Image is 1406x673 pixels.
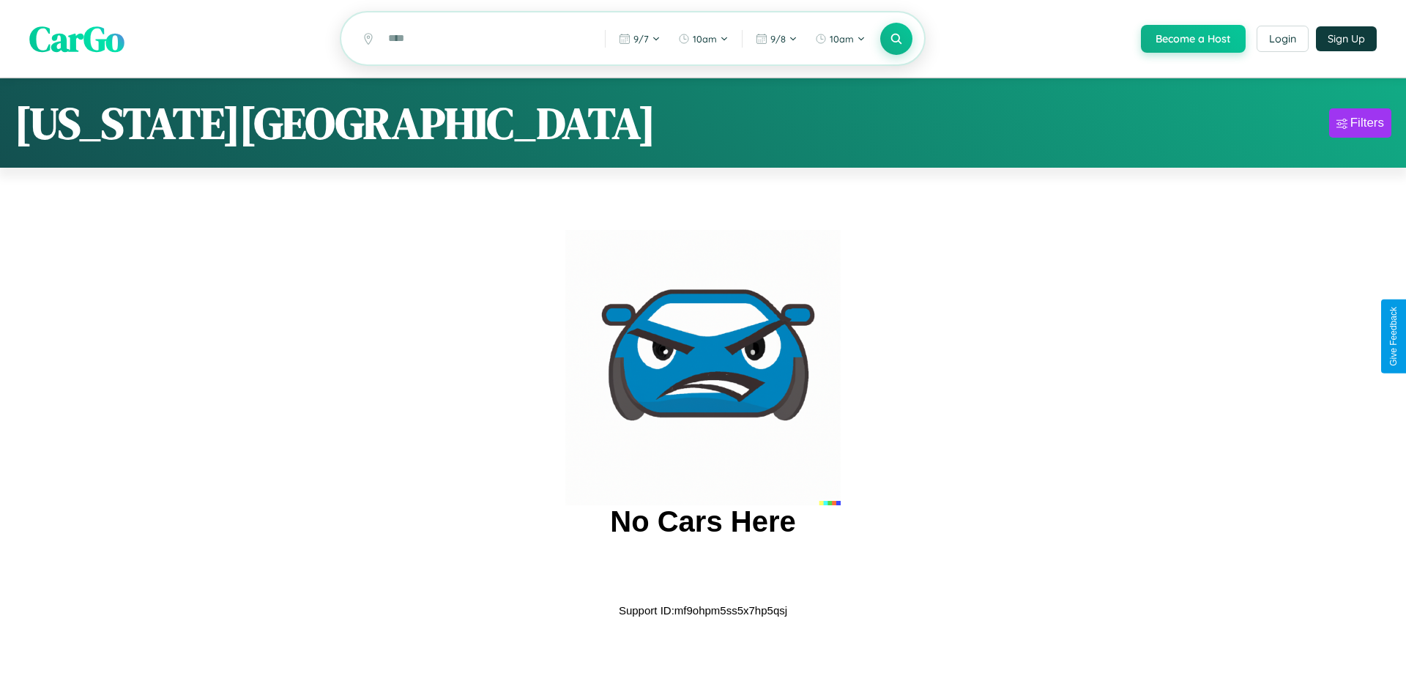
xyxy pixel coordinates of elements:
[1316,26,1377,51] button: Sign Up
[1350,116,1384,130] div: Filters
[671,27,736,51] button: 10am
[1329,108,1391,138] button: Filters
[29,15,124,63] span: CarGo
[770,33,786,45] span: 9 / 8
[1141,25,1246,53] button: Become a Host
[610,505,795,538] h2: No Cars Here
[611,27,668,51] button: 9/7
[619,601,787,620] p: Support ID: mf9ohpm5ss5x7hp5qsj
[633,33,649,45] span: 9 / 7
[830,33,854,45] span: 10am
[565,230,841,505] img: car
[693,33,717,45] span: 10am
[1388,307,1399,366] div: Give Feedback
[15,93,655,153] h1: [US_STATE][GEOGRAPHIC_DATA]
[748,27,805,51] button: 9/8
[1257,26,1309,52] button: Login
[808,27,873,51] button: 10am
